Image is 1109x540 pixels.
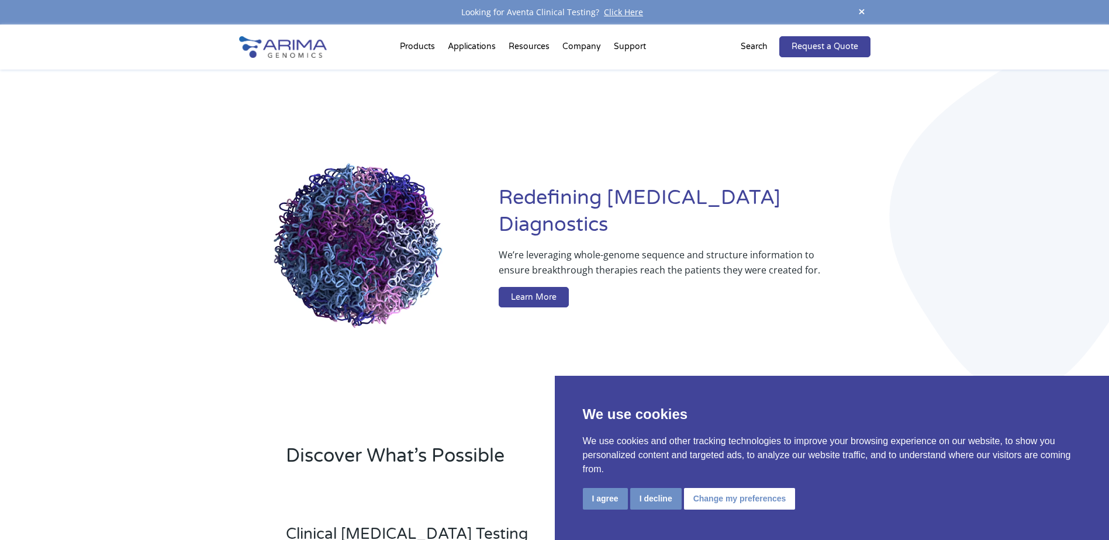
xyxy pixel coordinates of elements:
[684,488,796,510] button: Change my preferences
[239,5,870,20] div: Looking for Aventa Clinical Testing?
[286,443,704,478] h2: Discover What’s Possible
[741,39,768,54] p: Search
[583,434,1082,476] p: We use cookies and other tracking technologies to improve your browsing experience on our website...
[583,404,1082,425] p: We use cookies
[630,488,682,510] button: I decline
[499,287,569,308] a: Learn More
[779,36,870,57] a: Request a Quote
[239,36,327,58] img: Arima-Genomics-logo
[499,185,870,247] h1: Redefining [MEDICAL_DATA] Diagnostics
[583,488,628,510] button: I agree
[499,247,823,287] p: We’re leveraging whole-genome sequence and structure information to ensure breakthrough therapies...
[599,6,648,18] a: Click Here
